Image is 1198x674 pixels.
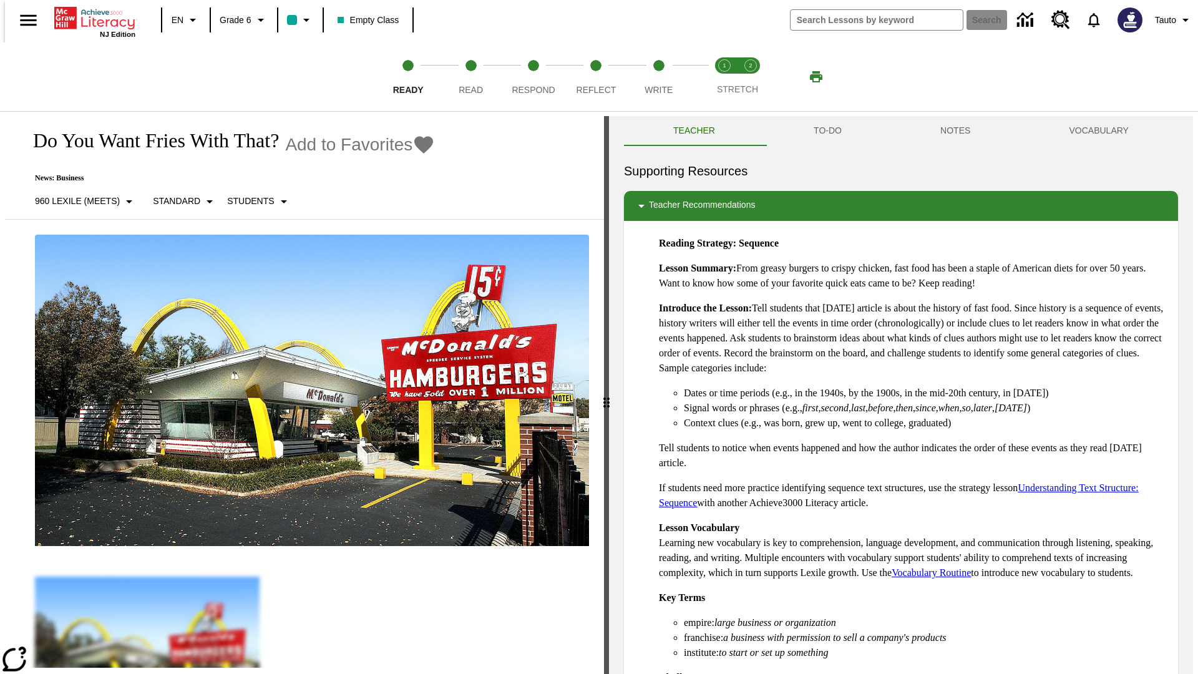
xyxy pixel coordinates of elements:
button: TO-DO [764,116,891,146]
button: Profile/Settings [1150,9,1198,31]
button: Add to Favorites - Do You Want Fries With That? [285,134,435,155]
a: Resource Center, Will open in new tab [1044,3,1078,37]
em: when [938,403,960,413]
div: Instructional Panel Tabs [624,116,1178,146]
h6: Supporting Resources [624,161,1178,181]
div: reading [5,116,604,668]
p: If students need more practice identifying sequence text structures, use the strategy lesson with... [659,481,1168,510]
p: Tell students to notice when events happened and how the author indicates the order of these even... [659,441,1168,471]
span: Grade 6 [220,14,251,27]
button: Select Lexile, 960 Lexile (Meets) [30,190,142,213]
text: 2 [749,62,752,69]
span: Tauto [1155,14,1176,27]
span: EN [172,14,183,27]
strong: Key Terms [659,592,705,603]
li: empire: [684,615,1168,630]
div: activity [609,116,1193,674]
p: Teacher Recommendations [649,198,755,213]
em: later [973,403,992,413]
span: Write [645,85,673,95]
p: 960 Lexile (Meets) [35,195,120,208]
li: Signal words or phrases (e.g., , , , , , , , , , ) [684,401,1168,416]
p: Standard [153,195,200,208]
a: Understanding Text Structure: Sequence [659,482,1139,508]
button: Stretch Respond step 2 of 2 [733,42,769,111]
span: Add to Favorites [285,135,412,155]
span: NJ Edition [100,31,135,38]
p: Learning new vocabulary is key to comprehension, language development, and communication through ... [659,520,1168,580]
span: Ready [393,85,424,95]
strong: Reading Strategy: [659,238,736,248]
p: News: Business [20,173,435,183]
span: Read [459,85,483,95]
button: Ready step 1 of 5 [372,42,444,111]
strong: Lesson Summary: [659,263,736,273]
em: to start or set up something [719,647,829,658]
button: Open side menu [10,2,47,39]
button: Reflect step 4 of 5 [560,42,632,111]
button: Print [796,66,836,88]
text: 1 [723,62,726,69]
img: One of the first McDonald's stores, with the iconic red sign and golden arches. [35,235,589,547]
div: Press Enter or Spacebar and then press right and left arrow keys to move the slider [604,116,609,674]
button: Read step 2 of 5 [434,42,507,111]
span: STRETCH [717,84,758,94]
button: Class color is teal. Change class color [282,9,319,31]
div: Home [54,4,135,38]
span: Reflect [577,85,616,95]
span: Respond [512,85,555,95]
em: before [868,403,893,413]
em: last [851,403,865,413]
h1: Do You Want Fries With That? [20,129,279,152]
button: Stretch Read step 1 of 2 [706,42,743,111]
p: Tell students that [DATE] article is about the history of fast food. Since history is a sequence ... [659,301,1168,376]
p: Students [227,195,274,208]
img: Avatar [1118,7,1142,32]
button: VOCABULARY [1020,116,1178,146]
button: Language: EN, Select a language [166,9,206,31]
div: Teacher Recommendations [624,191,1178,221]
li: franchise: [684,630,1168,645]
em: then [895,403,913,413]
strong: Lesson Vocabulary [659,522,739,533]
em: since [915,403,936,413]
a: Data Center [1010,3,1044,37]
li: institute: [684,645,1168,660]
a: Notifications [1078,4,1110,36]
em: a business with permission to sell a company's products [723,632,947,643]
button: Teacher [624,116,764,146]
em: large business or organization [714,617,836,628]
strong: Sequence [739,238,779,248]
button: Respond step 3 of 5 [497,42,570,111]
p: From greasy burgers to crispy chicken, fast food has been a staple of American diets for over 50 ... [659,261,1168,291]
button: Select a new avatar [1110,4,1150,36]
em: [DATE] [995,403,1027,413]
button: Select Student [222,190,296,213]
em: second [821,403,849,413]
button: Scaffolds, Standard [148,190,222,213]
li: Dates or time periods (e.g., in the 1940s, by the 1900s, in the mid-20th century, in [DATE]) [684,386,1168,401]
button: Write step 5 of 5 [623,42,695,111]
strong: Introduce the Lesson: [659,303,752,313]
span: Empty Class [338,14,399,27]
button: Grade: Grade 6, Select a grade [215,9,273,31]
em: so [962,403,971,413]
a: Vocabulary Routine [892,567,971,578]
em: first [802,403,819,413]
input: search field [791,10,963,30]
button: NOTES [891,116,1020,146]
li: Context clues (e.g., was born, grew up, went to college, graduated) [684,416,1168,431]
